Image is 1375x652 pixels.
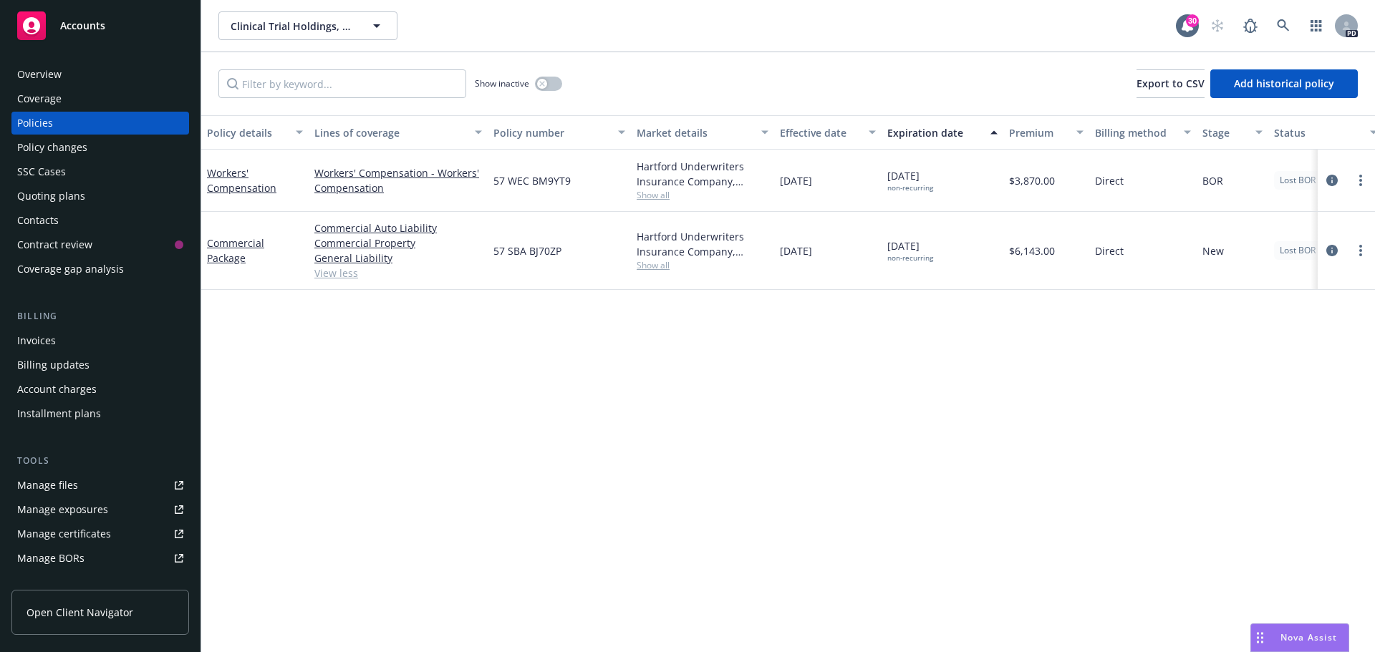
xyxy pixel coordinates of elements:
div: Hartford Underwriters Insurance Company, Hartford Insurance Group [637,159,768,189]
a: Overview [11,63,189,86]
a: Installment plans [11,402,189,425]
button: Nova Assist [1250,623,1349,652]
span: $3,870.00 [1009,173,1055,188]
div: Coverage [17,87,62,110]
button: Add historical policy [1210,69,1358,98]
span: Direct [1095,173,1124,188]
span: [DATE] [887,238,933,263]
a: Account charges [11,378,189,401]
span: [DATE] [887,168,933,193]
a: Workers' Compensation [207,166,276,195]
span: Show inactive [475,77,529,89]
a: Workers' Compensation - Workers' Compensation [314,165,482,195]
div: 30 [1186,13,1199,26]
button: Export to CSV [1137,69,1205,98]
span: [DATE] [780,173,812,188]
a: Manage exposures [11,498,189,521]
input: Filter by keyword... [218,69,466,98]
div: Hartford Underwriters Insurance Company, Hartford Insurance Group [637,229,768,259]
button: Effective date [774,115,882,150]
div: Invoices [17,329,56,352]
div: Quoting plans [17,185,85,208]
a: Start snowing [1203,11,1232,40]
div: Manage certificates [17,522,111,545]
div: Lines of coverage [314,125,466,140]
div: Overview [17,63,62,86]
div: Billing method [1095,125,1175,140]
a: Report a Bug [1236,11,1265,40]
div: Policy details [207,125,287,140]
button: Stage [1197,115,1268,150]
span: 57 WEC BM9YT9 [493,173,571,188]
button: Billing method [1089,115,1197,150]
a: Search [1269,11,1298,40]
a: Policy changes [11,136,189,159]
a: Contacts [11,209,189,232]
a: Policies [11,112,189,135]
div: non-recurring [887,253,933,263]
span: BOR [1202,173,1223,188]
div: Billing [11,309,189,323]
a: Billing updates [11,354,189,376]
div: SSC Cases [17,160,66,183]
a: circleInformation [1323,242,1341,259]
a: Invoices [11,329,189,352]
div: Coverage gap analysis [17,258,124,281]
a: Contract review [11,233,189,256]
div: Policy number [493,125,609,140]
button: Policy details [201,115,309,150]
span: Show all [637,189,768,201]
div: Drag to move [1251,624,1269,651]
span: Open Client Navigator [26,605,133,620]
button: Clinical Trial Holdings, LP [218,11,397,40]
a: Coverage [11,87,189,110]
div: Account charges [17,378,97,401]
a: Switch app [1302,11,1331,40]
span: Lost BOR [1280,174,1316,187]
div: Market details [637,125,753,140]
button: Policy number [488,115,631,150]
div: Policies [17,112,53,135]
div: Manage files [17,474,78,497]
a: SSC Cases [11,160,189,183]
a: more [1352,242,1369,259]
div: Status [1274,125,1361,140]
a: Coverage gap analysis [11,258,189,281]
span: Accounts [60,20,105,31]
div: Effective date [780,125,860,140]
button: Expiration date [882,115,1003,150]
div: Stage [1202,125,1247,140]
span: Direct [1095,243,1124,258]
div: Manage BORs [17,547,85,570]
span: Nova Assist [1280,631,1337,643]
a: Summary of insurance [11,571,189,594]
div: Contacts [17,209,59,232]
a: Commercial Package [207,236,264,265]
div: Expiration date [887,125,982,140]
a: Commercial Property [314,235,482,250]
div: Installment plans [17,402,101,425]
div: Billing updates [17,354,90,376]
div: Tools [11,454,189,468]
div: non-recurring [887,183,933,193]
a: circleInformation [1323,172,1341,189]
span: Clinical Trial Holdings, LP [231,19,354,34]
span: 57 SBA BJ70ZP [493,243,561,258]
div: Policy changes [17,136,87,159]
div: Contract review [17,233,92,256]
div: Manage exposures [17,498,108,521]
button: Lines of coverage [309,115,488,150]
span: Show all [637,259,768,271]
span: New [1202,243,1224,258]
a: View less [314,266,482,281]
a: Manage files [11,474,189,497]
span: Export to CSV [1137,77,1205,90]
span: Add historical policy [1234,77,1334,90]
a: Commercial Auto Liability [314,220,482,235]
div: Summary of insurance [17,571,126,594]
a: Accounts [11,6,189,46]
a: Manage BORs [11,547,189,570]
span: $6,143.00 [1009,243,1055,258]
button: Premium [1003,115,1089,150]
